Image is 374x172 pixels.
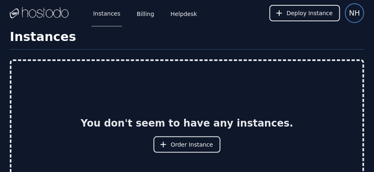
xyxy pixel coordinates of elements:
[269,5,340,21] button: Deploy Instance
[10,7,69,19] img: Logo
[154,136,220,153] button: Order Instance
[287,9,333,17] span: Deploy Instance
[345,3,364,23] button: User menu
[171,140,213,149] span: Order Instance
[349,7,360,19] span: NH
[10,29,364,50] h1: Instances
[81,117,294,130] h2: You don't seem to have any instances.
